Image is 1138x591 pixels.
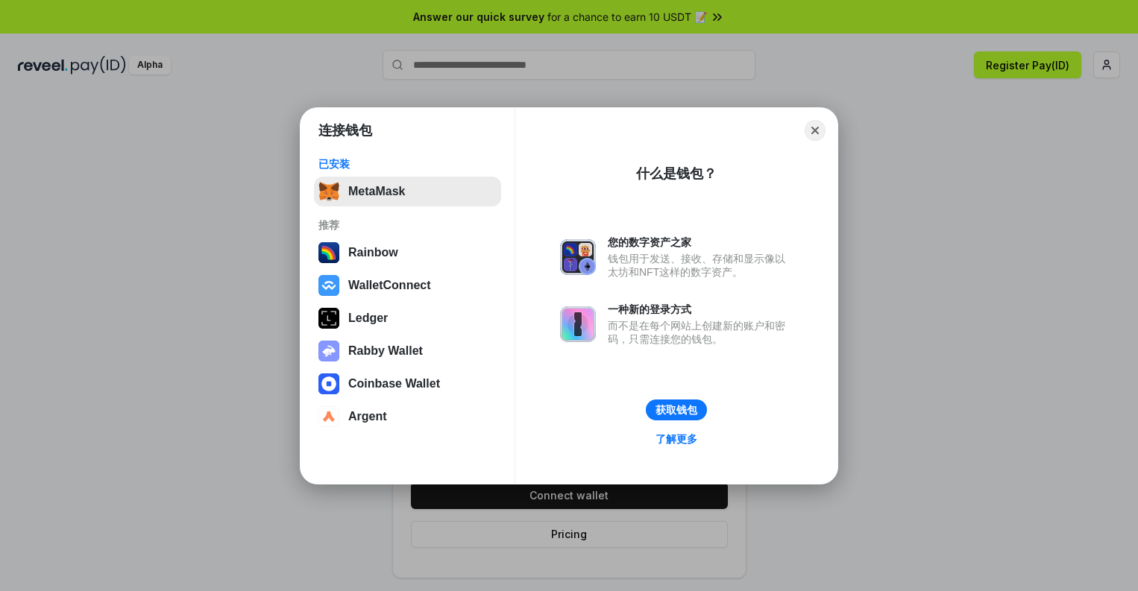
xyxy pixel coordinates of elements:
img: svg+xml,%3Csvg%20xmlns%3D%22http%3A%2F%2Fwww.w3.org%2F2000%2Fsvg%22%20fill%3D%22none%22%20viewBox... [560,239,596,275]
div: Argent [348,410,387,423]
button: Coinbase Wallet [314,369,501,399]
button: Ledger [314,303,501,333]
div: Ledger [348,312,388,325]
img: svg+xml,%3Csvg%20xmlns%3D%22http%3A%2F%2Fwww.w3.org%2F2000%2Fsvg%22%20fill%3D%22none%22%20viewBox... [318,341,339,361]
a: 了解更多 [647,429,706,449]
div: 您的数字资产之家 [608,236,793,249]
h1: 连接钱包 [318,121,372,139]
img: svg+xml,%3Csvg%20xmlns%3D%22http%3A%2F%2Fwww.w3.org%2F2000%2Fsvg%22%20width%3D%2228%22%20height%3... [318,308,339,329]
div: 了解更多 [656,432,697,446]
div: MetaMask [348,185,405,198]
div: 钱包用于发送、接收、存储和显示像以太坊和NFT这样的数字资产。 [608,252,793,279]
button: Argent [314,402,501,432]
div: 获取钱包 [656,403,697,417]
div: 已安装 [318,157,497,171]
div: 而不是在每个网站上创建新的账户和密码，只需连接您的钱包。 [608,319,793,346]
img: svg+xml,%3Csvg%20width%3D%2228%22%20height%3D%2228%22%20viewBox%3D%220%200%2028%2028%22%20fill%3D... [318,406,339,427]
img: svg+xml,%3Csvg%20xmlns%3D%22http%3A%2F%2Fwww.w3.org%2F2000%2Fsvg%22%20fill%3D%22none%22%20viewBox... [560,306,596,342]
div: Coinbase Wallet [348,377,440,391]
img: svg+xml,%3Csvg%20width%3D%2228%22%20height%3D%2228%22%20viewBox%3D%220%200%2028%2028%22%20fill%3D... [318,373,339,394]
button: Close [805,120,826,141]
div: Rabby Wallet [348,344,423,358]
button: WalletConnect [314,271,501,300]
div: Rainbow [348,246,398,259]
button: MetaMask [314,177,501,206]
div: 一种新的登录方式 [608,303,793,316]
div: WalletConnect [348,279,431,292]
img: svg+xml,%3Csvg%20width%3D%22120%22%20height%3D%22120%22%20viewBox%3D%220%200%20120%20120%22%20fil... [318,242,339,263]
div: 推荐 [318,218,497,232]
img: svg+xml,%3Csvg%20fill%3D%22none%22%20height%3D%2233%22%20viewBox%3D%220%200%2035%2033%22%20width%... [318,181,339,202]
img: svg+xml,%3Csvg%20width%3D%2228%22%20height%3D%2228%22%20viewBox%3D%220%200%2028%2028%22%20fill%3D... [318,275,339,296]
button: 获取钱包 [646,399,707,420]
button: Rabby Wallet [314,336,501,366]
button: Rainbow [314,238,501,268]
div: 什么是钱包？ [636,165,717,183]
